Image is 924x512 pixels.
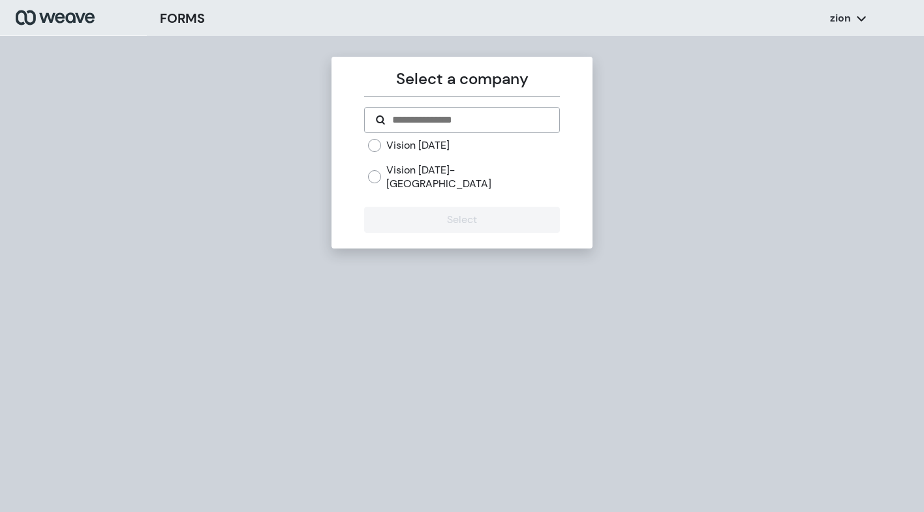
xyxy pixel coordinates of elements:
input: Search [391,112,548,128]
label: Vision [DATE] [386,138,450,153]
h3: FORMS [160,8,205,28]
p: Select a company [364,67,559,91]
button: Select [364,207,559,233]
label: Vision [DATE]- [GEOGRAPHIC_DATA] [386,163,559,191]
p: zion [830,11,851,25]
